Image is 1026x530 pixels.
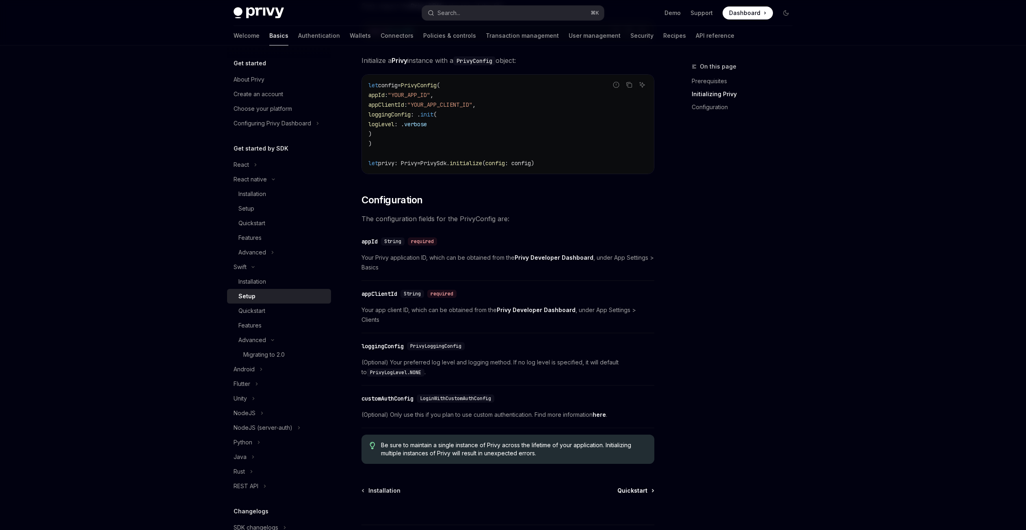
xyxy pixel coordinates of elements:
a: Initializing Privy [692,88,799,101]
a: Configuration [692,101,799,114]
a: User management [569,26,621,45]
div: Python [234,437,252,447]
a: Privy Developer Dashboard [497,306,576,314]
button: Toggle Flutter section [227,377,331,391]
a: Installation [227,187,331,201]
a: Policies & controls [423,26,476,45]
a: Demo [665,9,681,17]
span: let [368,82,378,89]
div: REST API [234,481,258,491]
div: Rust [234,467,245,476]
a: Installation [362,487,400,495]
a: Support [690,9,713,17]
span: ⌘ K [591,10,599,16]
div: Installation [238,277,266,287]
div: NodeJS (server-auth) [234,423,292,433]
a: Setup [227,289,331,304]
span: config [485,159,505,167]
a: Welcome [234,26,260,45]
div: Advanced [238,335,266,345]
span: On this page [700,62,736,71]
span: LoginWithCustomAuthConfig [420,395,491,402]
a: Privy Developer Dashboard [515,254,593,261]
span: The configuration fields for the PrivyConfig are: [361,213,654,224]
button: Toggle Configuring Privy Dashboard section [227,116,331,131]
div: React native [234,175,267,184]
span: ( [437,82,440,89]
a: Connectors [381,26,413,45]
span: init [420,111,433,118]
div: loggingConfig [361,342,404,350]
button: Toggle React native section [227,172,331,187]
button: Toggle Android section [227,362,331,377]
span: Dashboard [729,9,760,17]
span: logLevel [368,121,394,128]
span: : . [411,111,420,118]
span: (Optional) Your preferred log level and logging method. If no log level is specified, it will def... [361,358,654,377]
a: Wallets [350,26,371,45]
span: config [378,82,398,89]
h5: Changelogs [234,506,268,516]
span: loggingConfig [368,111,411,118]
span: ( [433,111,437,118]
a: Create an account [227,87,331,101]
a: Dashboard [723,6,773,19]
a: Features [227,318,331,333]
button: Toggle REST API section [227,479,331,493]
button: Toggle Java section [227,450,331,464]
a: Quickstart [227,304,331,318]
div: About Privy [234,75,264,84]
button: Toggle NodeJS (server-auth) section [227,420,331,435]
a: Prerequisites [692,75,799,88]
a: Quickstart [227,216,331,231]
button: Toggle Swift section [227,260,331,274]
code: PrivyLogLevel.NONE [367,368,424,377]
div: Choose your platform [234,104,292,114]
span: Your app client ID, which can be obtained from the , under App Settings > Clients [361,305,654,325]
a: Basics [269,26,288,45]
a: Quickstart [617,487,654,495]
div: Migrating to 2.0 [243,350,285,360]
a: Migrating to 2.0 [227,347,331,362]
button: Toggle Rust section [227,464,331,479]
a: Features [227,231,331,245]
span: Your Privy application ID, which can be obtained from the , under App Settings > Basics [361,253,654,272]
div: NodeJS [234,408,255,418]
a: Installation [227,274,331,289]
button: Toggle dark mode [779,6,792,19]
button: Open search [422,6,604,20]
div: appClientId [361,290,397,298]
span: PrivyLoggingConfig [410,343,461,349]
code: PrivyConfig [453,56,496,65]
div: React [234,160,249,170]
span: verbose [404,121,427,128]
span: = [417,159,420,167]
button: Copy the contents from the code block [624,80,634,90]
span: Quickstart [617,487,647,495]
span: : config) [505,159,534,167]
h5: Get started [234,58,266,68]
span: ) [368,130,372,138]
div: Quickstart [238,306,265,316]
button: Toggle Python section [227,435,331,450]
a: Security [630,26,654,45]
button: Toggle Advanced section [227,245,331,260]
div: required [427,290,457,298]
span: : [404,101,407,108]
a: Setup [227,201,331,216]
h5: Get started by SDK [234,144,288,153]
div: Installation [238,189,266,199]
span: : [385,91,388,99]
button: Toggle NodeJS section [227,406,331,420]
div: required [408,237,437,246]
strong: Privy [392,56,407,65]
div: Unity [234,394,247,403]
span: ( [482,159,485,167]
img: dark logo [234,7,284,19]
div: Search... [437,8,460,18]
span: initialize [450,159,482,167]
span: PrivyConfig [401,82,437,89]
div: Create an account [234,89,283,99]
div: appId [361,237,378,246]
